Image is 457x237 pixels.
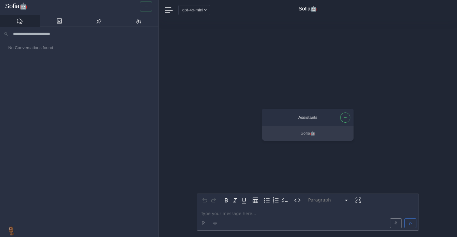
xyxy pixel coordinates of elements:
button: Bold [222,196,231,205]
input: Search conversations [10,29,155,38]
button: Bulleted list [262,196,271,205]
div: Assistants [268,114,347,121]
button: Italic [231,196,240,205]
a: Sofia🤖 [5,3,153,10]
div: editable markdown [197,207,419,230]
button: Block type [306,196,351,205]
button: Sofia🤖 [262,126,354,141]
button: Inline code format [293,196,302,205]
h4: Sofia🤖 [299,6,317,12]
button: Numbered list [271,196,280,205]
button: Underline [240,196,248,205]
button: Check list [280,196,289,205]
div: toggle group [262,196,289,205]
button: gpt-4o-mini [178,5,210,15]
